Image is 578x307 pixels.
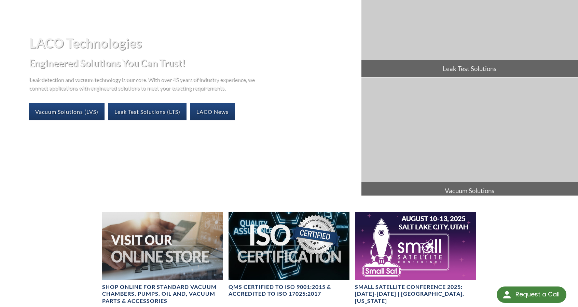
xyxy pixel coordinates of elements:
[355,283,476,305] h4: Small Satellite Conference 2025: [DATE]-[DATE] | [GEOGRAPHIC_DATA], [US_STATE]
[29,103,105,120] a: Vacuum Solutions (LVS)
[355,212,476,305] a: Small Satellite Conference 2025: August 10-13 | Salt Lake City, UtahSmall Satellite Conference 20...
[190,103,235,120] a: LACO News
[501,289,512,300] img: round button
[102,283,223,305] h4: SHOP ONLINE FOR STANDARD VACUUM CHAMBERS, PUMPS, OIL AND, VACUUM PARTS & ACCESSORIES
[229,283,349,298] h4: QMS CERTIFIED to ISO 9001:2015 & Accredited to ISO 17025:2017
[29,57,356,69] h2: Engineered Solutions You Can Trust!
[29,75,258,92] p: Leak detection and vacuum technology is our core. With over 45 years of industry experience, we c...
[29,35,356,51] h1: LACO Technologies
[229,212,349,298] a: ISO Certification headerQMS CERTIFIED to ISO 9001:2015 & Accredited to ISO 17025:2017
[108,103,187,120] a: Leak Test Solutions (LTS)
[102,212,223,305] a: Visit Our Online Store headerSHOP ONLINE FOR STANDARD VACUUM CHAMBERS, PUMPS, OIL AND, VACUUM PAR...
[515,286,560,302] div: Request a Call
[497,286,566,303] div: Request a Call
